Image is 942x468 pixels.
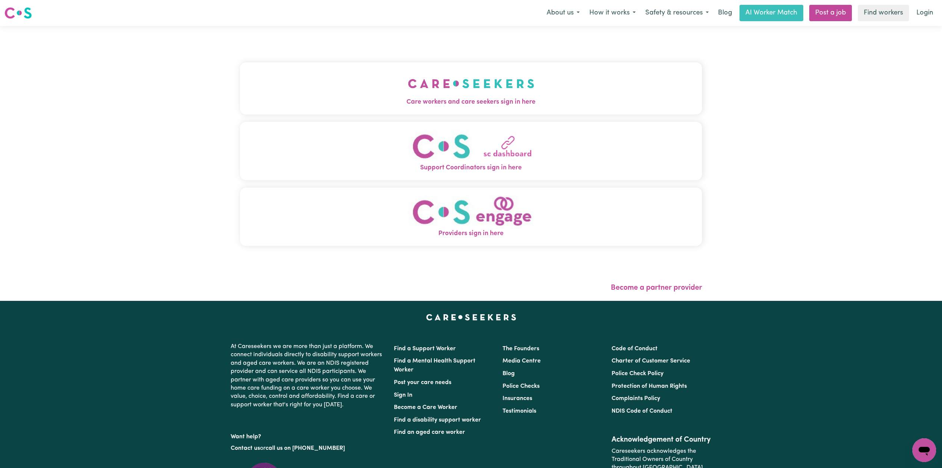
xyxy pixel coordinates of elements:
a: Find a Support Worker [394,346,456,352]
a: Post your care needs [394,380,451,386]
a: Find workers [858,5,909,21]
p: or [231,441,385,455]
a: Police Checks [503,383,540,389]
a: Become a Care Worker [394,404,457,410]
a: Media Centre [503,358,541,364]
a: Police Check Policy [612,371,663,377]
a: Become a partner provider [611,284,702,292]
a: Blog [714,5,737,21]
span: Providers sign in here [240,229,702,238]
a: The Founders [503,346,539,352]
a: call us on [PHONE_NUMBER] [266,445,345,451]
button: Support Coordinators sign in here [240,122,702,180]
a: Blog [503,371,515,377]
p: Want help? [231,430,385,441]
a: NDIS Code of Conduct [612,408,672,414]
a: Post a job [809,5,852,21]
span: Support Coordinators sign in here [240,163,702,173]
a: AI Worker Match [740,5,803,21]
a: Careseekers home page [426,314,516,320]
a: Careseekers logo [4,4,32,22]
h2: Acknowledgement of Country [612,435,711,444]
iframe: Button to launch messaging window [912,438,936,462]
a: Code of Conduct [612,346,658,352]
button: About us [542,5,584,21]
a: Charter of Customer Service [612,358,690,364]
a: Sign In [394,392,412,398]
a: Find a disability support worker [394,417,481,423]
button: Safety & resources [640,5,714,21]
img: Careseekers logo [4,6,32,20]
a: Complaints Policy [612,396,660,402]
button: Care workers and care seekers sign in here [240,62,702,114]
p: At Careseekers we are more than just a platform. We connect individuals directly to disability su... [231,339,385,412]
button: How it works [584,5,640,21]
span: Care workers and care seekers sign in here [240,97,702,107]
a: Insurances [503,396,532,402]
a: Protection of Human Rights [612,383,687,389]
a: Contact us [231,445,260,451]
a: Login [912,5,938,21]
button: Providers sign in here [240,188,702,246]
a: Find an aged care worker [394,429,465,435]
a: Testimonials [503,408,536,414]
a: Find a Mental Health Support Worker [394,358,475,373]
